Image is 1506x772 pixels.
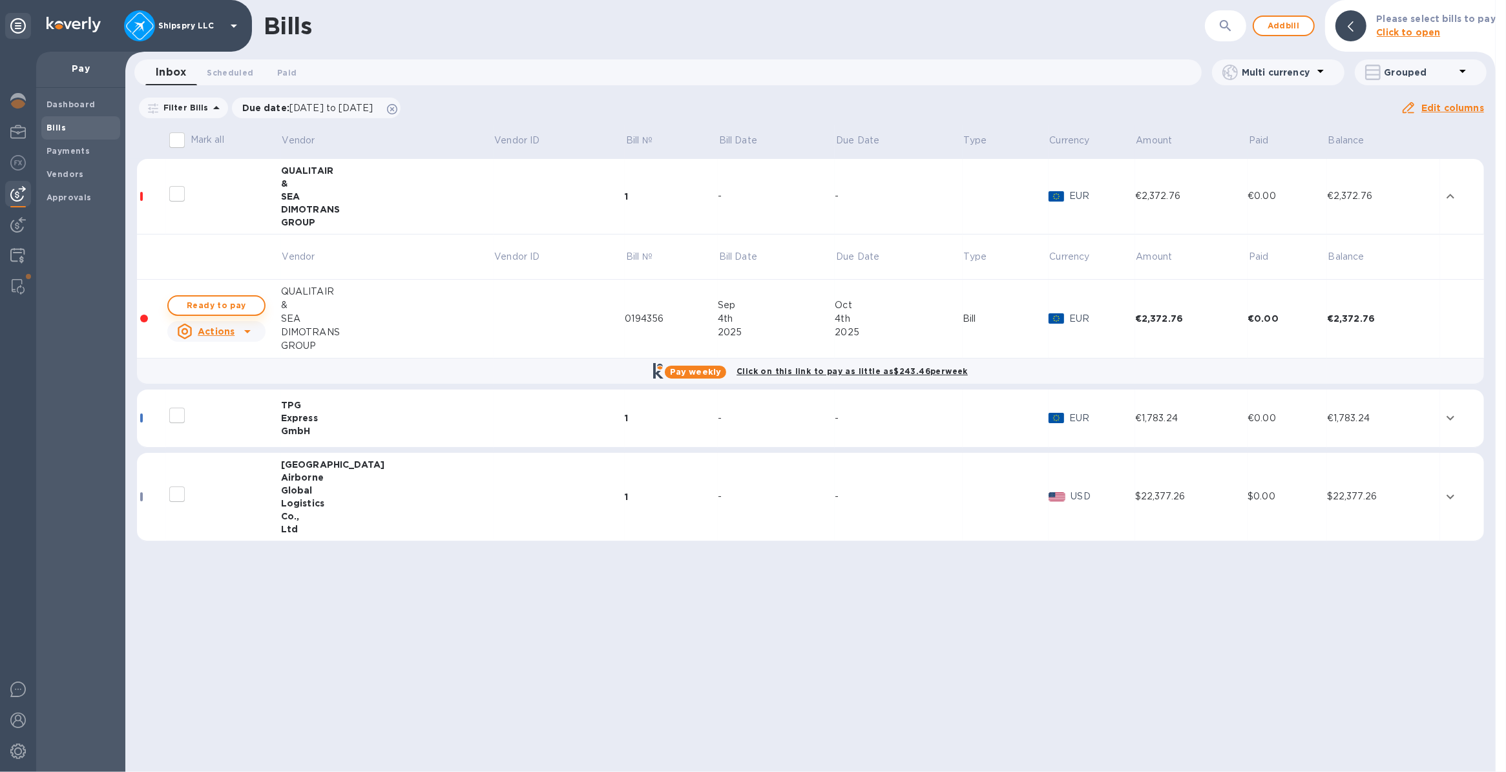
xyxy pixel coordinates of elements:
div: €1,783.24 [1327,412,1440,425]
span: [DATE] to [DATE] [289,103,373,113]
p: Amount [1136,134,1173,147]
div: 1 [625,190,718,203]
p: Grouped [1385,66,1456,79]
div: Due date:[DATE] to [DATE] [232,98,401,118]
p: EUR [1069,312,1135,326]
p: Shipspry LLC [158,21,223,30]
span: Currency [1050,134,1090,147]
p: Bill № [626,250,653,264]
div: €0.00 [1248,312,1327,325]
div: GROUP [281,339,494,353]
p: Balance [1328,250,1365,264]
h1: Bills [264,12,311,39]
img: USD [1049,492,1066,501]
span: Paid [1249,134,1286,147]
b: Dashboard [47,99,96,109]
p: Multi currency [1242,66,1313,79]
img: Credit hub [10,248,25,264]
div: Sep [718,298,835,312]
b: Payments [47,146,90,156]
span: Paid [277,66,297,79]
div: 2025 [718,326,835,339]
div: GROUP [281,216,494,229]
p: USD [1071,490,1135,503]
p: Due Date [836,134,879,147]
div: Bill [963,312,1049,326]
div: €2,372.76 [1327,312,1440,325]
p: Type [964,250,987,264]
div: 1 [625,412,718,424]
b: Bills [47,123,66,132]
div: - [835,490,962,503]
button: Addbill [1253,16,1315,36]
p: Type [964,134,987,147]
span: Due Date [836,250,896,264]
button: expand row [1441,487,1460,506]
p: Due Date [836,250,879,264]
div: 4th [718,312,835,326]
p: Currency [1050,250,1090,264]
div: SEA [281,312,494,326]
p: Mark all [191,133,224,147]
div: Logistics [281,497,494,510]
div: $22,377.26 [1327,490,1440,503]
div: GmbH [281,424,494,437]
div: & [281,177,494,190]
b: Please select bills to pay [1377,14,1496,24]
p: Paid [1249,250,1269,264]
span: Balance [1328,250,1381,264]
div: QUALITAIR [281,164,494,177]
div: €2,372.76 [1327,189,1440,203]
div: - [718,490,835,503]
div: - [835,189,962,203]
img: My Profile [10,124,26,140]
div: - [718,189,835,203]
p: EUR [1069,189,1135,203]
div: €1,783.24 [1135,412,1248,425]
div: €2,372.76 [1135,312,1248,325]
div: $0.00 [1248,490,1327,503]
div: DIMOTRANS [281,326,494,339]
p: Pay [47,62,115,75]
b: Vendors [47,169,84,179]
div: - [718,412,835,425]
span: Paid [1249,250,1286,264]
p: Vendor [282,134,315,147]
p: Vendor ID [494,134,539,147]
span: Vendor [282,134,331,147]
div: DIMOTRANS [281,203,494,216]
u: Edit columns [1421,103,1484,113]
div: [GEOGRAPHIC_DATA] [281,458,494,471]
p: Bill Date [719,134,757,147]
span: Vendor ID [494,134,556,147]
p: Amount [1136,250,1173,264]
span: Balance [1328,134,1381,147]
p: Bill № [626,134,653,147]
span: Bill Date [719,250,774,264]
p: Bill Date [719,250,757,264]
span: Bill № [626,134,669,147]
div: & [281,298,494,312]
p: Due date : [242,101,380,114]
span: Amount [1136,250,1189,264]
b: Click to open [1377,27,1441,37]
div: Express [281,412,494,424]
div: 2025 [835,326,962,339]
button: expand row [1441,187,1460,206]
span: Type [964,250,1004,264]
span: Vendor [282,250,331,264]
div: Oct [835,298,962,312]
div: QUALITAIR [281,285,494,298]
button: Ready to pay [167,295,266,316]
p: Paid [1249,134,1269,147]
button: expand row [1441,408,1460,428]
div: TPG [281,399,494,412]
div: $22,377.26 [1135,490,1248,503]
b: Click on this link to pay as little as $243.46 per week [737,366,968,376]
div: €0.00 [1248,412,1327,425]
div: Co., [281,510,494,523]
div: - [835,412,962,425]
b: Pay weekly [670,367,721,377]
